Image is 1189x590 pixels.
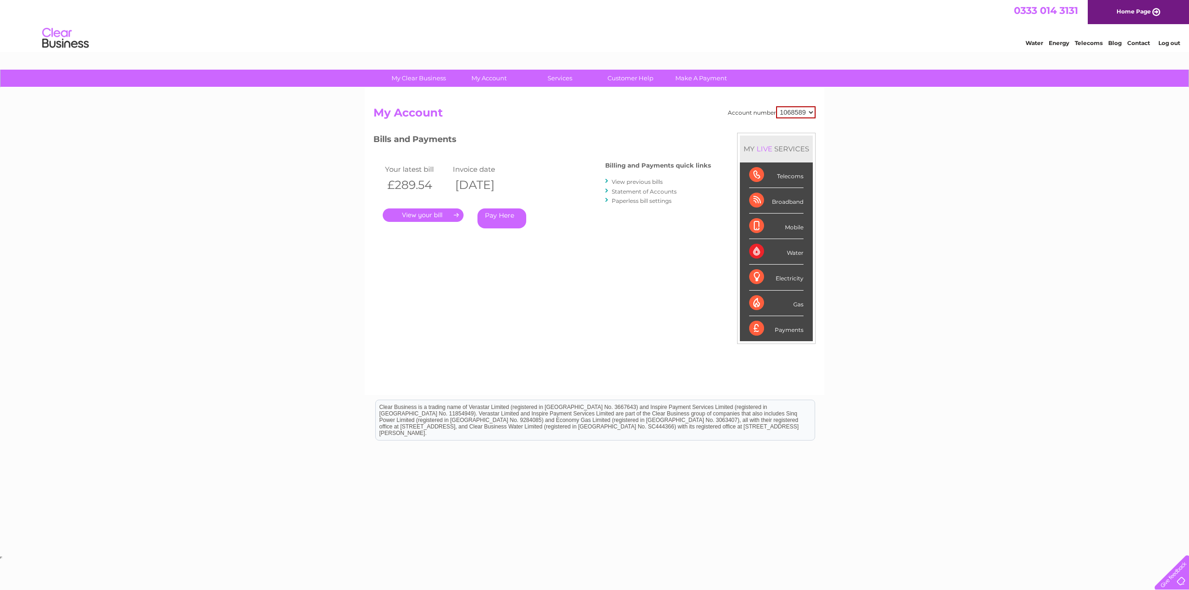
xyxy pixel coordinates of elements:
[749,162,804,188] div: Telecoms
[612,178,663,185] a: View previous bills
[740,136,813,162] div: MY SERVICES
[728,106,816,118] div: Account number
[749,291,804,316] div: Gas
[605,162,711,169] h4: Billing and Payments quick links
[749,316,804,341] div: Payments
[1108,39,1122,46] a: Blog
[380,70,457,87] a: My Clear Business
[1014,5,1078,16] a: 0333 014 3131
[1075,39,1103,46] a: Telecoms
[663,70,739,87] a: Make A Payment
[451,163,518,175] td: Invoice date
[612,197,672,204] a: Paperless bill settings
[1026,39,1043,46] a: Water
[373,133,711,149] h3: Bills and Payments
[383,208,464,222] a: .
[522,70,598,87] a: Services
[1158,39,1180,46] a: Log out
[477,208,526,228] a: Pay Here
[1127,39,1150,46] a: Contact
[451,175,518,195] th: [DATE]
[749,214,804,239] div: Mobile
[755,144,774,153] div: LIVE
[612,188,677,195] a: Statement of Accounts
[592,70,669,87] a: Customer Help
[1049,39,1069,46] a: Energy
[749,239,804,265] div: Water
[749,265,804,290] div: Electricity
[383,175,451,195] th: £289.54
[451,70,528,87] a: My Account
[373,106,816,124] h2: My Account
[383,163,451,175] td: Your latest bill
[376,5,815,45] div: Clear Business is a trading name of Verastar Limited (registered in [GEOGRAPHIC_DATA] No. 3667643...
[749,188,804,214] div: Broadband
[42,24,89,52] img: logo.png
